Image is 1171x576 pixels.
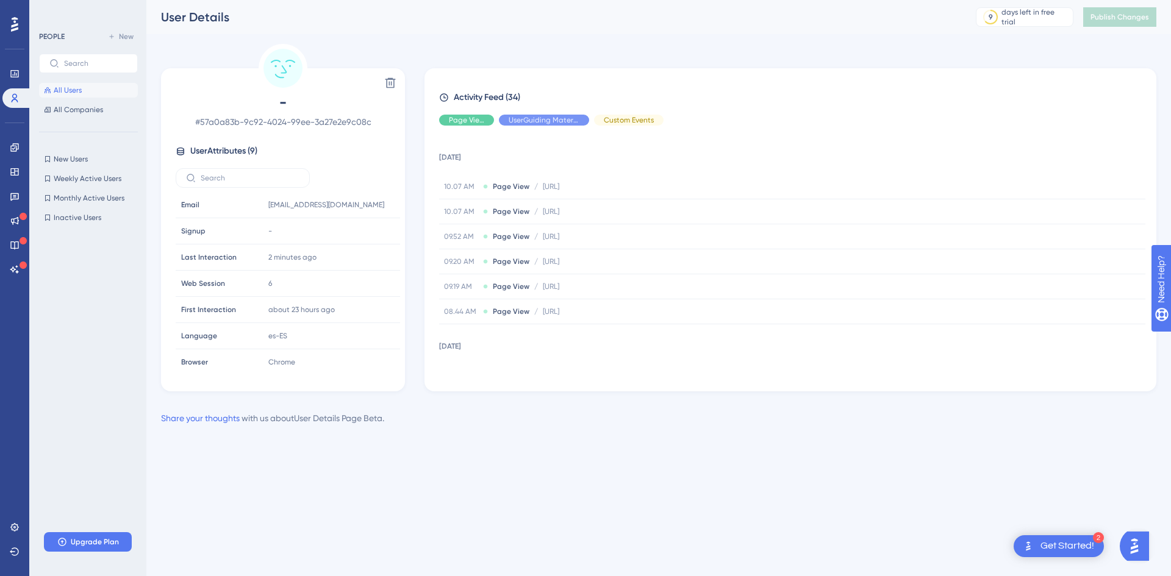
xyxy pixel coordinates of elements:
[1040,539,1094,553] div: Get Started!
[268,253,317,261] time: 2 minutes ago
[44,532,132,552] button: Upgrade Plan
[444,207,478,216] span: 10.07 AM
[1021,539,1036,553] img: launcher-image-alternative-text
[54,154,88,164] span: New Users
[444,371,478,380] span: 04.37 PM
[181,331,217,341] span: Language
[439,324,1145,363] td: [DATE]
[39,32,65,41] div: PEOPLE
[543,182,559,191] span: [URL]
[534,257,538,266] span: /
[543,282,559,291] span: [URL]
[493,257,529,266] span: Page View
[454,90,520,105] span: Activity Feed (34)
[181,226,206,236] span: Signup
[268,279,272,288] span: 6
[444,307,478,316] span: 08.44 AM
[39,210,138,225] button: Inactive Users
[493,307,529,316] span: Page View
[1014,535,1104,557] div: Open Get Started! checklist, remaining modules: 2
[181,252,237,262] span: Last Interaction
[493,371,529,380] span: Page View
[444,257,478,266] span: 09.20 AM
[54,174,121,183] span: Weekly Active Users
[39,102,138,117] button: All Companies
[493,282,529,291] span: Page View
[39,83,138,98] button: All Users
[1090,12,1149,22] span: Publish Changes
[268,331,287,341] span: es-ES
[54,193,124,203] span: Monthly Active Users
[54,213,101,222] span: Inactive Users
[181,305,236,315] span: First Interaction
[1093,532,1104,543] div: 2
[534,282,538,291] span: /
[71,537,119,547] span: Upgrade Plan
[39,152,138,166] button: New Users
[534,307,538,316] span: /
[54,85,82,95] span: All Users
[181,279,225,288] span: Web Session
[29,3,76,18] span: Need Help?
[493,207,529,216] span: Page View
[268,226,272,236] span: -
[509,115,579,125] span: UserGuiding Material
[534,207,538,216] span: /
[181,200,199,210] span: Email
[444,232,478,241] span: 09.52 AM
[543,257,559,266] span: [URL]
[543,232,559,241] span: [URL]
[201,174,299,182] input: Search
[39,171,138,186] button: Weekly Active Users
[534,182,538,191] span: /
[161,413,240,423] a: Share your thoughts
[268,200,384,210] span: [EMAIL_ADDRESS][DOMAIN_NAME]
[1120,528,1156,564] iframe: UserGuiding AI Assistant Launcher
[190,144,257,158] span: User Attributes ( 9 )
[449,115,484,125] span: Page View
[439,135,1145,174] td: [DATE]
[493,232,529,241] span: Page View
[268,305,335,314] time: about 23 hours ago
[534,232,538,241] span: /
[604,115,654,125] span: Custom Events
[543,307,559,316] span: [URL]
[161,9,945,26] div: User Details
[444,282,478,291] span: 09.19 AM
[176,93,390,112] span: -
[64,59,127,68] input: Search
[176,115,390,129] span: # 57a0a83b-9c92-4024-99ee-3a27e2e9c08c
[493,182,529,191] span: Page View
[119,32,134,41] span: New
[181,357,208,367] span: Browser
[268,357,295,367] span: Chrome
[39,191,138,205] button: Monthly Active Users
[104,29,138,44] button: New
[989,12,993,22] div: 9
[161,411,384,425] div: with us about User Details Page Beta .
[543,207,559,216] span: [URL]
[534,371,538,380] span: /
[1083,7,1156,27] button: Publish Changes
[444,182,478,191] span: 10.07 AM
[1001,7,1069,27] div: days left in free trial
[54,105,103,115] span: All Companies
[543,371,559,380] span: [URL]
